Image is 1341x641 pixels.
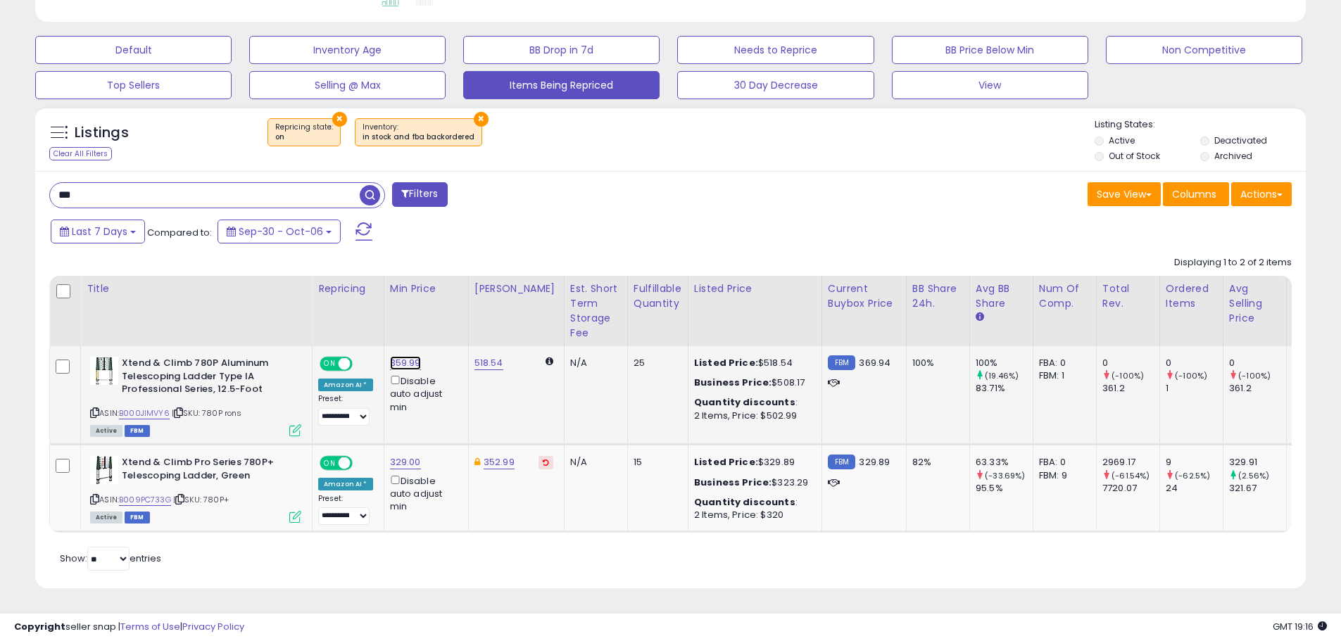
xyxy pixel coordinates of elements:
div: 321.67 [1229,482,1286,495]
div: 2 Items, Price: $320 [694,509,811,521]
div: N/A [570,456,617,469]
div: 63.33% [976,456,1033,469]
div: Preset: [318,494,373,526]
small: (-100%) [1238,370,1271,381]
div: Num of Comp. [1039,281,1090,311]
b: Quantity discounts [694,495,795,509]
div: Current Buybox Price [828,281,900,311]
b: Listed Price: [694,455,758,469]
div: [PERSON_NAME] [474,281,558,296]
div: 0 [1166,357,1223,369]
div: FBA: 0 [1039,357,1085,369]
a: 518.54 [474,356,503,370]
a: 359.99 [390,356,421,370]
strong: Copyright [14,620,65,633]
span: | SKU: 780P rons [172,407,242,419]
button: Inventory Age [249,36,446,64]
span: Show: entries [60,552,161,565]
div: $323.29 [694,476,811,489]
a: B000JIMVY6 [119,407,170,419]
div: Listed Price [694,281,816,296]
div: 7720.07 [1102,482,1159,495]
a: Terms of Use [120,620,180,633]
a: B009PC733G [119,494,171,506]
span: Repricing state : [275,122,333,143]
span: ON [321,457,339,469]
p: Listing States: [1095,118,1306,132]
div: 83.71% [976,382,1033,395]
div: 0 [1102,357,1159,369]
div: ASIN: [90,456,301,521]
div: 9 [1166,456,1223,469]
button: × [332,112,347,127]
small: (-33.69%) [985,470,1025,481]
span: Last 7 Days [72,224,127,239]
button: Columns [1163,182,1229,206]
div: Repricing [318,281,378,296]
button: Non Competitive [1106,36,1302,64]
small: FBM [828,455,855,469]
label: Archived [1214,150,1252,162]
button: Needs to Reprice [677,36,874,64]
button: Sep-30 - Oct-06 [218,220,341,243]
b: Business Price: [694,476,772,489]
div: on [275,132,333,142]
div: Disable auto adjust min [390,373,458,414]
span: OFF [351,358,373,370]
div: 24 [1166,482,1223,495]
b: Xtend & Climb 780P Aluminum Telescoping Ladder Type IA Professional Series, 12.5-Foot [122,357,293,400]
div: Amazon AI * [318,379,373,391]
small: (-62.5%) [1175,470,1210,481]
div: $518.54 [694,357,811,369]
button: Top Sellers [35,71,232,99]
label: Out of Stock [1109,150,1160,162]
button: View [892,71,1088,99]
div: : [694,396,811,409]
div: Avg BB Share [976,281,1027,311]
small: Avg BB Share. [976,311,984,324]
div: seller snap | | [14,621,244,634]
button: Default [35,36,232,64]
small: FBM [828,355,855,370]
small: (19.46%) [985,370,1019,381]
div: FBM: 1 [1039,369,1085,382]
button: 30 Day Decrease [677,71,874,99]
span: All listings currently available for purchase on Amazon [90,512,122,523]
span: FBM [125,425,150,437]
button: Save View [1088,182,1161,206]
span: ON [321,358,339,370]
button: Filters [392,182,447,207]
div: Min Price [390,281,462,296]
span: Inventory : [363,122,474,143]
small: (-61.54%) [1112,470,1150,481]
div: 329.91 [1229,456,1286,469]
div: 95.5% [976,482,1033,495]
small: (-100%) [1175,370,1207,381]
div: Displaying 1 to 2 of 2 items [1174,256,1292,269]
div: Ordered Items [1166,281,1217,311]
span: 369.94 [859,356,890,369]
div: BB Share 24h. [912,281,964,311]
button: Actions [1231,182,1292,206]
button: Last 7 Days [51,220,145,243]
span: Columns [1172,187,1216,201]
small: (2.56%) [1238,470,1269,481]
div: 1 [1166,382,1223,395]
span: 2025-10-14 19:16 GMT [1273,620,1327,633]
span: Sep-30 - Oct-06 [239,224,323,239]
div: 2969.17 [1102,456,1159,469]
a: 352.99 [484,455,515,469]
small: (-100%) [1112,370,1144,381]
div: 25 [634,357,677,369]
div: 100% [912,357,959,369]
img: 41PD0LNVVRL._SL40_.jpg [90,456,118,484]
div: 2 Items, Price: $502.99 [694,410,811,422]
div: ASIN: [90,357,301,435]
button: BB Price Below Min [892,36,1088,64]
div: Total Rev. [1102,281,1154,311]
div: 0 [1229,357,1286,369]
button: Selling @ Max [249,71,446,99]
div: FBA: 0 [1039,456,1085,469]
div: Amazon AI * [318,478,373,490]
button: Items Being Repriced [463,71,660,99]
